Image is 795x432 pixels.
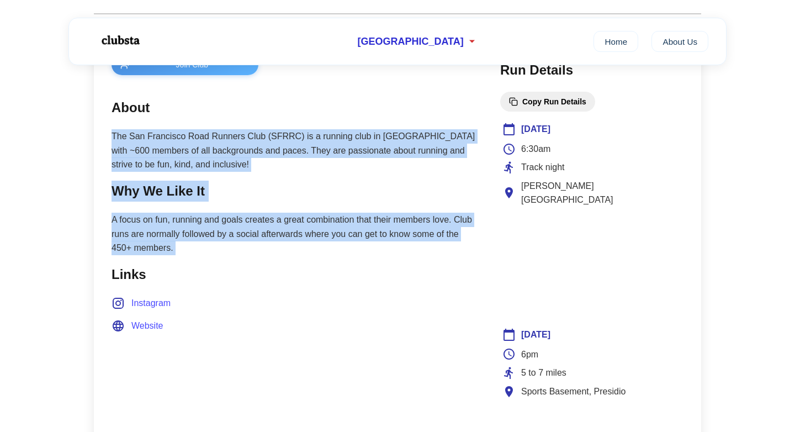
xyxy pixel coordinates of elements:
span: 6:30am [521,142,550,156]
h2: Links [112,264,478,285]
span: [PERSON_NAME][GEOGRAPHIC_DATA] [521,179,681,207]
p: The San Francisco Road Runners Club (SFRRC) is a running club in [GEOGRAPHIC_DATA] with ~600 memb... [112,129,478,172]
span: 5 to 7 miles [521,366,566,380]
button: Copy Run Details [500,92,595,112]
a: Website [112,319,163,333]
span: Track night [521,160,565,175]
span: [DATE] [521,122,550,136]
span: [GEOGRAPHIC_DATA] [357,36,463,48]
h2: Why We Like It [112,181,478,202]
a: About Us [651,31,708,52]
p: A focus on fun, running and goals creates a great combination that their members love. Club runs ... [112,213,478,255]
a: Home [593,31,638,52]
img: Logo [87,27,153,54]
h2: About [112,97,478,118]
span: 6pm [521,347,538,362]
span: [DATE] [521,328,550,342]
span: Website [131,319,163,333]
a: Instagram [112,296,171,310]
span: Sports Basement, Presidio [521,384,626,399]
span: Instagram [131,296,171,310]
iframe: Club Location Map [502,218,681,301]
